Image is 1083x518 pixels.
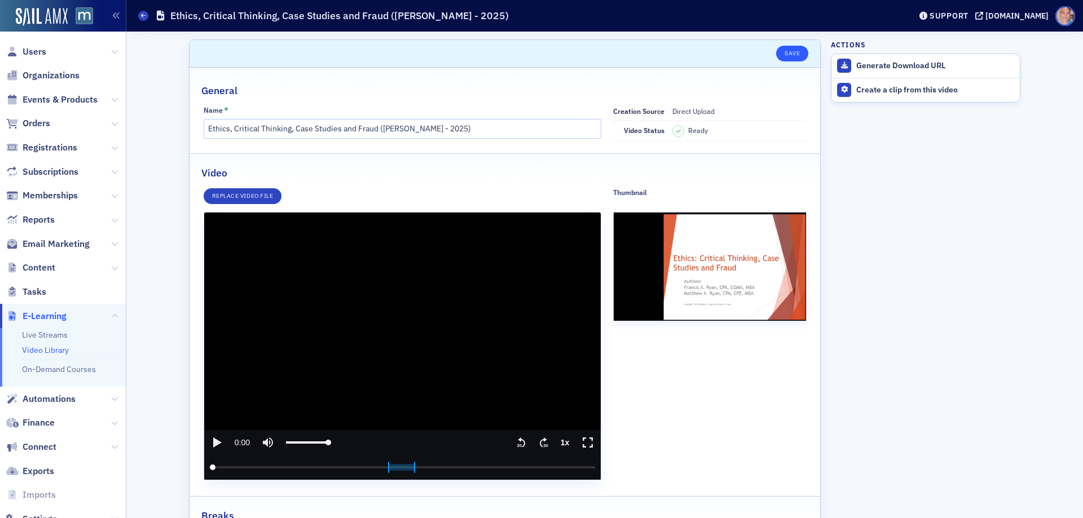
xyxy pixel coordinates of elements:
[555,430,575,455] media-playback-rate-button: current playback rate 1
[23,166,78,178] span: Subscriptions
[23,141,77,154] span: Registrations
[201,166,227,180] h2: Video
[280,430,337,455] media-volume-range: Volume
[23,214,55,226] span: Reports
[6,141,77,154] a: Registrations
[831,54,1020,78] button: Generate Download URL
[23,94,98,106] span: Events & Products
[6,166,78,178] a: Subscriptions
[624,126,664,135] span: Video status
[6,214,55,226] a: Reports
[23,393,76,405] span: Automations
[22,345,69,355] a: Video Library
[23,286,46,298] span: Tasks
[204,212,601,480] media-controller: video player
[985,11,1049,21] div: [DOMAIN_NAME]
[831,39,866,50] h4: Actions
[975,12,1053,20] button: [DOMAIN_NAME]
[23,117,50,130] span: Orders
[170,9,509,23] h1: Ethics, Critical Thinking, Case Studies and Fraud ([PERSON_NAME] - 2025)
[575,430,601,455] media-fullscreen-button: enter fullscreen mode
[23,69,80,82] span: Organizations
[23,262,55,274] span: Content
[68,7,93,26] a: View Homepage
[6,262,55,274] a: Content
[224,106,228,114] abbr: This field is required
[229,430,256,455] media-current-time-display: Time
[831,78,1020,102] button: Create a clip from this video
[6,393,76,405] a: Automations
[23,310,67,322] span: E-Learning
[256,430,280,455] media-mute-button: mute
[76,7,93,25] img: SailAMX
[613,107,664,116] span: Creation Source
[16,8,68,26] img: SailAMX
[672,107,715,116] span: Direct Upload
[23,238,90,250] span: Email Marketing
[23,441,56,453] span: Connect
[856,61,1014,71] div: Generate Download URL
[204,430,229,455] media-play-button: play
[672,121,806,141] dd: Ready
[6,489,56,501] a: Imports
[856,85,1014,95] div: Create a clip from this video
[23,489,56,501] span: Imports
[510,430,532,455] media-seek-backward-button: seek back 30 seconds
[6,441,56,453] a: Connect
[6,117,50,130] a: Orders
[6,189,78,202] a: Memberships
[204,455,601,480] media-time-range: Progress
[6,310,67,322] a: E-Learning
[23,465,54,477] span: Exports
[204,188,281,204] button: Replace video file
[1055,6,1075,26] span: Profile
[6,94,98,106] a: Events & Products
[6,286,46,298] a: Tasks
[23,417,55,429] span: Finance
[6,46,46,58] a: Users
[23,189,78,202] span: Memberships
[6,69,80,82] a: Organizations
[204,106,223,114] div: Name
[6,465,54,477] a: Exports
[6,238,90,250] a: Email Marketing
[776,46,808,61] button: Save
[201,83,237,98] h2: General
[23,46,46,58] span: Users
[613,188,647,197] div: Thumbnail
[22,364,96,374] a: On-Demand Courses
[532,430,555,455] media-seek-forward-button: seek forward 30 seconds
[6,417,55,429] a: Finance
[930,11,968,21] div: Support
[22,330,68,340] a: Live Streams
